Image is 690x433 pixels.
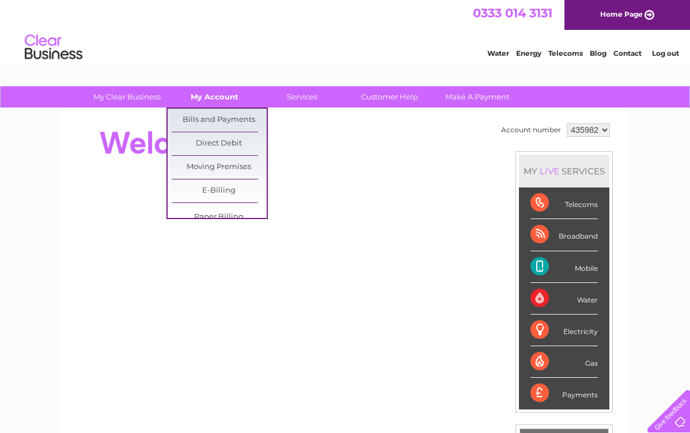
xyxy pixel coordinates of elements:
a: Moving Premises [172,156,267,179]
a: Log out [652,49,679,58]
a: 0333 014 3131 [473,6,552,20]
div: MY SERVICES [519,155,609,187]
a: Bills and Payments [172,109,267,132]
a: Energy [516,49,541,58]
a: Paper Billing [172,206,267,229]
img: logo.png [24,30,83,65]
td: Account number [498,120,564,140]
a: Contact [613,49,642,58]
a: Make A Payment [430,86,525,108]
a: My Account [167,86,262,108]
div: Telecoms [530,187,598,219]
a: My Clear Business [79,86,175,108]
a: Water [487,49,509,58]
div: Clear Business is a trading name of Verastar Limited (registered in [GEOGRAPHIC_DATA] No. 3667643... [74,6,618,56]
div: Gas [530,346,598,378]
div: Payments [530,378,598,409]
a: Telecoms [548,49,583,58]
a: Services [255,86,350,108]
div: Mobile [530,251,598,283]
a: Blog [590,49,606,58]
div: Water [530,283,598,315]
a: Direct Debit [172,132,267,155]
div: Electricity [530,315,598,346]
div: LIVE [537,166,562,177]
a: E-Billing [172,179,267,202]
div: Broadband [530,219,598,251]
a: Customer Help [342,86,437,108]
